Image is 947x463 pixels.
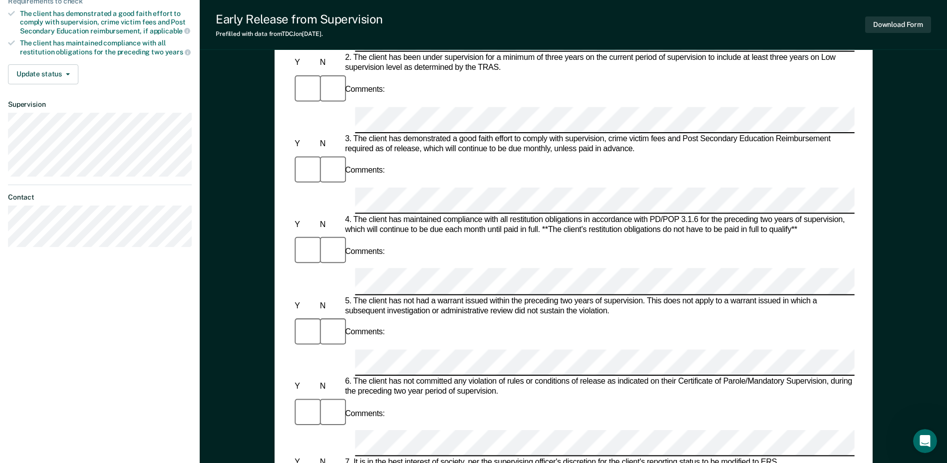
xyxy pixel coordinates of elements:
div: Y [293,382,317,392]
div: Comments: [343,166,387,176]
div: The client has demonstrated a good faith effort to comply with supervision, crime victim fees and... [20,9,192,35]
div: Prefilled with data from TDCJ on [DATE] . [216,30,383,37]
div: Comments: [343,85,387,95]
span: applicable [150,27,190,35]
span: years [165,48,191,56]
div: Y [293,139,317,149]
div: 2. The client has been under supervision for a minimum of three years on the current period of su... [343,53,855,73]
div: Y [293,58,317,68]
div: Comments: [343,409,387,419]
div: Y [293,220,317,230]
div: Comments: [343,328,387,338]
button: Update status [8,64,78,84]
div: The client has maintained compliance with all restitution obligations for the preceding two [20,39,192,56]
div: N [317,301,342,311]
div: N [317,58,342,68]
div: 4. The client has maintained compliance with all restitution obligations in accordance with PD/PO... [343,215,855,235]
iframe: Intercom live chat [913,429,937,453]
div: 6. The client has not committed any violation of rules or conditions of release as indicated on t... [343,377,855,397]
div: N [317,382,342,392]
dt: Contact [8,193,192,202]
div: N [317,220,342,230]
div: Comments: [343,247,387,257]
dt: Supervision [8,100,192,109]
div: 3. The client has demonstrated a good faith effort to comply with supervision, crime victim fees ... [343,134,855,154]
div: Early Release from Supervision [216,12,383,26]
div: N [317,139,342,149]
div: 5. The client has not had a warrant issued within the preceding two years of supervision. This do... [343,296,855,316]
button: Download Form [865,16,931,33]
div: Y [293,301,317,311]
